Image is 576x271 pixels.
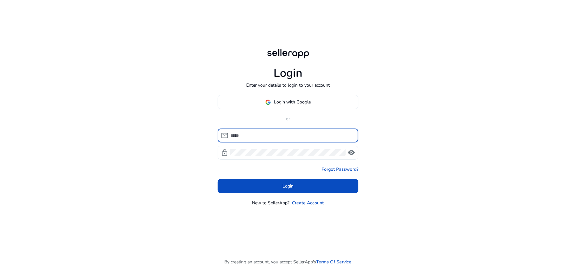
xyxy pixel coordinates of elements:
[274,66,302,80] h1: Login
[221,132,228,139] span: mail
[292,200,324,206] a: Create Account
[218,95,358,109] button: Login with Google
[274,99,311,105] span: Login with Google
[316,259,352,265] a: Terms Of Service
[246,82,330,89] p: Enter your details to login to your account
[322,166,358,173] a: Forgot Password?
[282,183,294,189] span: Login
[218,116,358,122] p: or
[221,149,228,156] span: lock
[218,179,358,193] button: Login
[348,149,355,156] span: visibility
[252,200,290,206] p: New to SellerApp?
[265,99,271,105] img: google-logo.svg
